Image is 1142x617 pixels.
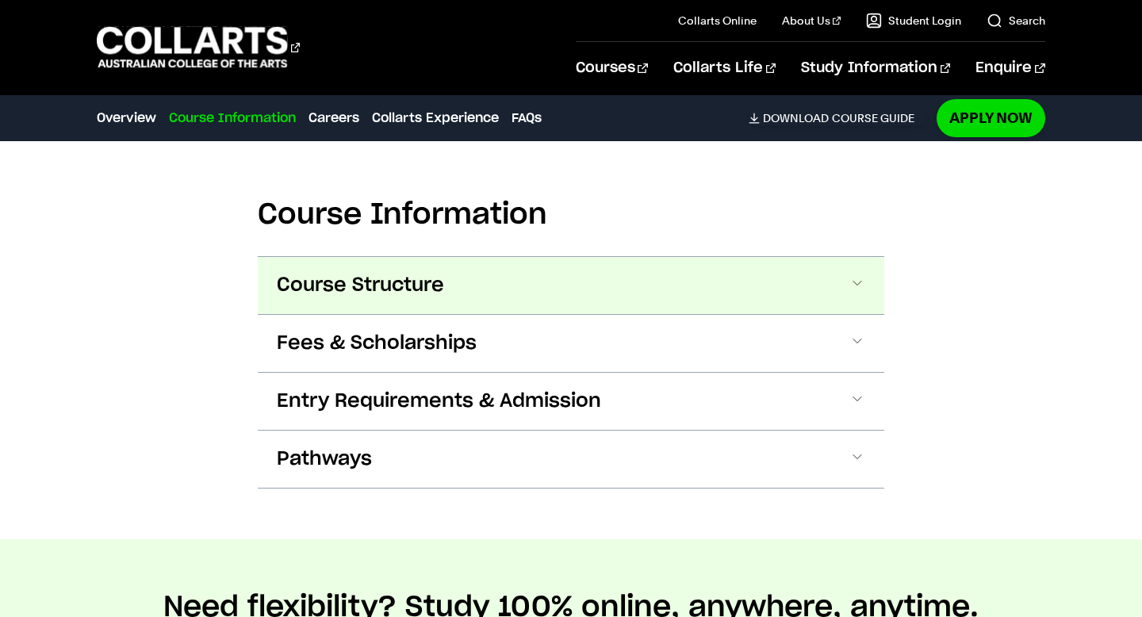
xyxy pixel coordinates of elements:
span: Fees & Scholarships [277,331,477,356]
span: Pathways [277,446,372,472]
a: Student Login [866,13,961,29]
span: Download [763,111,829,125]
button: Entry Requirements & Admission [258,373,884,430]
a: FAQs [512,109,542,128]
a: Collarts Life [673,42,776,94]
a: Collarts Experience [372,109,499,128]
a: Careers [308,109,359,128]
a: DownloadCourse Guide [749,111,927,125]
a: Apply Now [937,99,1045,136]
button: Fees & Scholarships [258,315,884,372]
div: Go to homepage [97,25,300,70]
span: Course Structure [277,273,444,298]
a: Course Information [169,109,296,128]
a: Courses [576,42,648,94]
a: Study Information [801,42,950,94]
button: Course Structure [258,257,884,314]
h2: Course Information [258,197,884,232]
a: About Us [782,13,841,29]
a: Search [987,13,1045,29]
span: Entry Requirements & Admission [277,389,601,414]
a: Overview [97,109,156,128]
a: Collarts Online [678,13,757,29]
button: Pathways [258,431,884,488]
a: Enquire [975,42,1044,94]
